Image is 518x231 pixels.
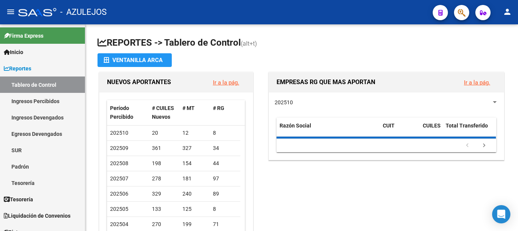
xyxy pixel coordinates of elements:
[182,159,207,168] div: 154
[152,174,176,183] div: 278
[182,205,207,213] div: 125
[107,100,149,125] datatable-header-cell: Período Percibido
[152,105,174,120] span: # CUILES Nuevos
[182,144,207,153] div: 327
[182,220,207,229] div: 199
[210,100,240,125] datatable-header-cell: # RG
[460,142,475,150] a: go to previous page
[110,105,133,120] span: Período Percibido
[110,160,128,166] span: 202508
[277,78,375,86] span: EMPRESAS RG QUE MAS APORTAN
[98,37,506,50] h1: REPORTES -> Tablero de Control
[207,75,245,89] button: Ir a la pág.
[464,79,490,86] a: Ir a la pág.
[110,175,128,182] span: 202507
[182,129,207,137] div: 12
[213,205,237,213] div: 8
[492,205,510,223] div: Open Intercom Messenger
[110,130,128,136] span: 202510
[213,190,237,198] div: 89
[104,53,166,67] div: Ventanilla ARCA
[383,123,395,129] span: CUIT
[98,53,172,67] button: Ventanilla ARCA
[503,7,512,16] mat-icon: person
[4,195,33,204] span: Tesorería
[152,205,176,213] div: 133
[4,48,23,56] span: Inicio
[420,118,443,143] datatable-header-cell: CUILES
[213,105,224,111] span: # RG
[149,100,179,125] datatable-header-cell: # CUILES Nuevos
[152,144,176,153] div: 361
[213,174,237,183] div: 97
[213,144,237,153] div: 34
[277,118,380,143] datatable-header-cell: Razón Social
[182,105,195,111] span: # MT
[443,118,496,143] datatable-header-cell: Total Transferido
[110,206,128,212] span: 202505
[380,118,420,143] datatable-header-cell: CUIT
[182,174,207,183] div: 181
[152,190,176,198] div: 329
[107,78,171,86] span: NUEVOS APORTANTES
[213,129,237,137] div: 8
[4,212,70,220] span: Liquidación de Convenios
[241,40,257,47] span: (alt+t)
[4,32,43,40] span: Firma Express
[152,220,176,229] div: 270
[458,75,496,89] button: Ir a la pág.
[423,123,441,129] span: CUILES
[213,79,239,86] a: Ir a la pág.
[110,145,128,151] span: 202509
[213,159,237,168] div: 44
[275,99,293,105] span: 202510
[152,129,176,137] div: 20
[280,123,311,129] span: Razón Social
[182,190,207,198] div: 240
[477,142,491,150] a: go to next page
[110,191,128,197] span: 202506
[213,220,237,229] div: 71
[110,221,128,227] span: 202504
[152,159,176,168] div: 198
[60,4,107,21] span: - AZULEJOS
[4,64,31,73] span: Reportes
[6,7,15,16] mat-icon: menu
[446,123,488,129] span: Total Transferido
[179,100,210,125] datatable-header-cell: # MT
